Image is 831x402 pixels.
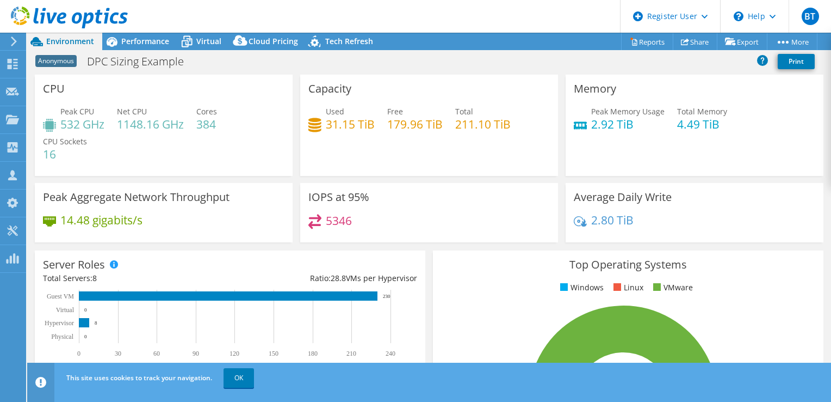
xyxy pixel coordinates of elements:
[43,83,65,95] h3: CPU
[193,350,199,357] text: 90
[47,293,74,300] text: Guest VM
[611,282,643,294] li: Linux
[230,272,417,284] div: Ratio: VMs per Hypervisor
[43,272,230,284] div: Total Servers:
[115,350,121,357] text: 30
[557,282,604,294] li: Windows
[383,294,390,299] text: 230
[574,83,616,95] h3: Memory
[325,36,373,46] span: Tech Refresh
[717,33,767,50] a: Export
[45,319,74,327] text: Hypervisor
[308,191,369,203] h3: IOPS at 95%
[778,54,815,69] a: Print
[767,33,817,50] a: More
[331,273,346,283] span: 28.8
[92,273,97,283] span: 8
[574,191,672,203] h3: Average Daily Write
[308,83,351,95] h3: Capacity
[621,33,673,50] a: Reports
[387,118,443,130] h4: 179.96 TiB
[60,214,142,226] h4: 14.48 gigabits/s
[117,106,147,117] span: Net CPU
[196,118,217,130] h4: 384
[249,36,298,46] span: Cloud Pricing
[51,333,73,340] text: Physical
[230,350,239,357] text: 120
[387,106,403,117] span: Free
[43,259,105,271] h3: Server Roles
[326,118,375,130] h4: 31.15 TiB
[326,106,344,117] span: Used
[673,33,717,50] a: Share
[326,215,352,227] h4: 5346
[43,148,87,160] h4: 16
[56,306,75,314] text: Virtual
[386,350,395,357] text: 240
[84,307,87,313] text: 0
[308,350,318,357] text: 180
[35,55,77,67] span: Anonymous
[60,106,94,117] span: Peak CPU
[677,106,727,117] span: Total Memory
[346,350,356,357] text: 210
[591,106,665,117] span: Peak Memory Usage
[121,36,169,46] span: Performance
[46,36,94,46] span: Environment
[153,350,160,357] text: 60
[43,136,87,147] span: CPU Sockets
[66,373,212,382] span: This site uses cookies to track your navigation.
[95,320,97,326] text: 8
[269,350,278,357] text: 150
[455,106,473,117] span: Total
[677,118,727,130] h4: 4.49 TiB
[224,368,254,388] a: OK
[60,118,104,130] h4: 532 GHz
[591,214,634,226] h4: 2.80 TiB
[77,350,80,357] text: 0
[84,334,87,339] text: 0
[734,11,743,21] svg: \n
[591,118,665,130] h4: 2.92 TiB
[455,118,511,130] h4: 211.10 TiB
[117,118,184,130] h4: 1148.16 GHz
[82,56,201,68] h1: DPC Sizing Example
[650,282,693,294] li: VMware
[196,106,217,117] span: Cores
[441,259,815,271] h3: Top Operating Systems
[43,191,230,203] h3: Peak Aggregate Network Throughput
[196,36,221,46] span: Virtual
[802,8,819,25] span: BT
